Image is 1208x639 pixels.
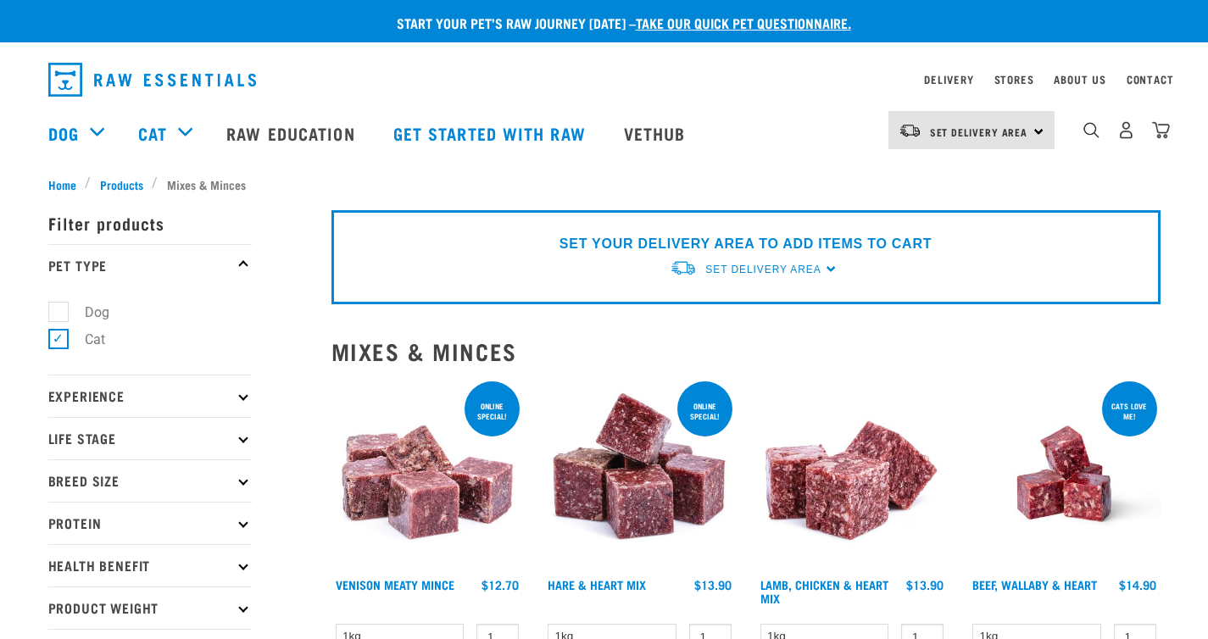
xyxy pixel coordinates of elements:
img: Pile Of Cubed Hare Heart For Pets [543,378,736,570]
p: Life Stage [48,417,252,459]
a: About Us [1054,76,1105,82]
a: Home [48,175,86,193]
p: SET YOUR DELIVERY AREA TO ADD ITEMS TO CART [559,234,932,254]
div: ONLINE SPECIAL! [465,393,520,429]
label: Cat [58,329,112,350]
img: van-moving.png [670,259,697,277]
a: Get started with Raw [376,99,607,167]
nav: dropdown navigation [35,56,1174,103]
a: Venison Meaty Mince [336,581,454,587]
a: Stores [994,76,1034,82]
img: user.png [1117,121,1135,139]
p: Health Benefit [48,544,252,586]
div: ONLINE SPECIAL! [677,393,732,429]
div: $12.70 [482,578,519,592]
img: Raw Essentials 2024 July2572 Beef Wallaby Heart [968,378,1161,570]
a: Products [91,175,152,193]
label: Dog [58,302,116,323]
a: Dog [48,120,79,146]
p: Protein [48,502,252,544]
nav: breadcrumbs [48,175,1161,193]
div: $13.90 [694,578,732,592]
a: take our quick pet questionnaire. [636,19,851,26]
p: Filter products [48,202,252,244]
div: $14.90 [1119,578,1156,592]
img: home-icon@2x.png [1152,121,1170,139]
p: Product Weight [48,586,252,629]
img: Raw Essentials Logo [48,63,256,97]
a: Beef, Wallaby & Heart [972,581,1097,587]
img: home-icon-1@2x.png [1083,122,1099,138]
div: $13.90 [906,578,944,592]
span: Set Delivery Area [705,264,821,275]
h2: Mixes & Minces [331,338,1161,364]
a: Vethub [607,99,707,167]
a: Lamb, Chicken & Heart Mix [760,581,888,601]
p: Experience [48,375,252,417]
p: Breed Size [48,459,252,502]
img: 1117 Venison Meat Mince 01 [331,378,524,570]
a: Cat [138,120,167,146]
span: Home [48,175,76,193]
div: Cats love me! [1102,393,1157,429]
img: 1124 Lamb Chicken Heart Mix 01 [756,378,949,570]
p: Pet Type [48,244,252,286]
a: Hare & Heart Mix [548,581,646,587]
a: Delivery [924,76,973,82]
span: Set Delivery Area [930,129,1028,135]
img: van-moving.png [899,123,921,138]
a: Contact [1127,76,1174,82]
span: Products [100,175,143,193]
a: Raw Education [209,99,376,167]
